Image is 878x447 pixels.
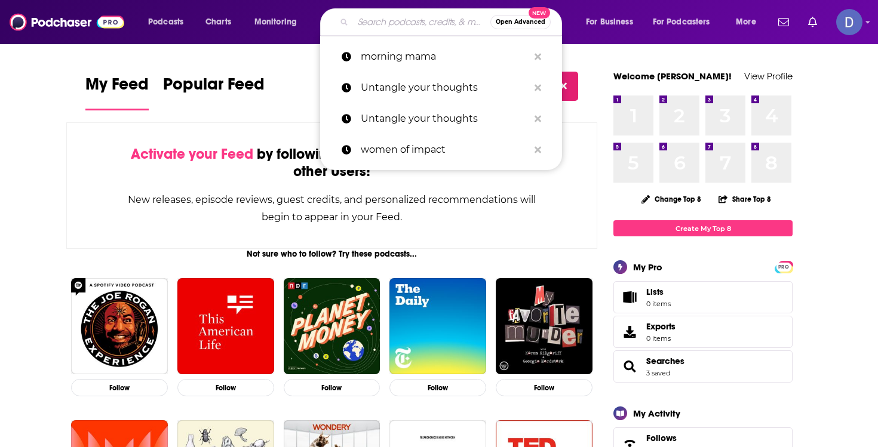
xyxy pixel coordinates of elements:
[361,103,529,134] p: Untangle your thoughts
[776,262,791,271] a: PRO
[727,13,771,32] button: open menu
[646,286,664,297] span: Lists
[198,13,238,32] a: Charts
[361,134,529,165] p: women of impact
[361,41,529,72] p: morning mama
[646,300,671,308] span: 0 items
[284,278,380,375] img: Planet Money
[353,13,490,32] input: Search podcasts, credits, & more...
[529,7,550,19] span: New
[131,145,253,163] span: Activate your Feed
[10,11,124,33] img: Podchaser - Follow, Share and Rate Podcasts
[320,103,562,134] a: Untangle your thoughts
[254,14,297,30] span: Monitoring
[127,191,537,226] div: New releases, episode reviews, guest credits, and personalized recommendations will begin to appe...
[613,220,793,236] a: Create My Top 8
[85,74,149,101] span: My Feed
[148,14,183,30] span: Podcasts
[586,14,633,30] span: For Business
[177,379,274,396] button: Follow
[646,321,676,332] span: Exports
[645,13,727,32] button: open menu
[490,15,551,29] button: Open AdvancedNew
[613,350,793,383] span: Searches
[284,379,380,396] button: Follow
[618,358,641,375] a: Searches
[634,192,708,206] button: Change Top 8
[177,278,274,375] img: This American Life
[744,70,793,82] a: View Profile
[836,9,862,35] span: Logged in as dianawurster
[578,13,648,32] button: open menu
[773,12,794,32] a: Show notifications dropdown
[496,379,593,396] button: Follow
[836,9,862,35] button: Show profile menu
[653,14,710,30] span: For Podcasters
[618,289,641,306] span: Lists
[85,74,149,110] a: My Feed
[646,433,756,443] a: Follows
[389,379,486,396] button: Follow
[618,323,641,340] span: Exports
[163,74,265,110] a: Popular Feed
[736,14,756,30] span: More
[163,74,265,101] span: Popular Feed
[140,13,199,32] button: open menu
[646,433,677,443] span: Follows
[320,41,562,72] a: morning mama
[646,286,671,297] span: Lists
[320,134,562,165] a: women of impact
[71,379,168,396] button: Follow
[361,72,529,103] p: Untangle your thoughts
[646,369,670,377] a: 3 saved
[776,263,791,272] span: PRO
[320,72,562,103] a: Untangle your thoughts
[127,146,537,180] div: by following Podcasts, Creators, Lists, and other Users!
[836,9,862,35] img: User Profile
[718,187,772,211] button: Share Top 8
[246,13,312,32] button: open menu
[646,356,684,366] a: Searches
[633,408,680,419] div: My Activity
[613,316,793,348] a: Exports
[496,278,593,375] img: My Favorite Murder with Karen Kilgariff and Georgia Hardstark
[803,12,822,32] a: Show notifications dropdown
[496,19,545,25] span: Open Advanced
[389,278,486,375] img: The Daily
[205,14,231,30] span: Charts
[613,70,732,82] a: Welcome [PERSON_NAME]!
[66,249,597,259] div: Not sure who to follow? Try these podcasts...
[71,278,168,375] img: The Joe Rogan Experience
[633,261,662,273] div: My Pro
[331,8,573,36] div: Search podcasts, credits, & more...
[646,334,676,343] span: 0 items
[613,281,793,313] a: Lists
